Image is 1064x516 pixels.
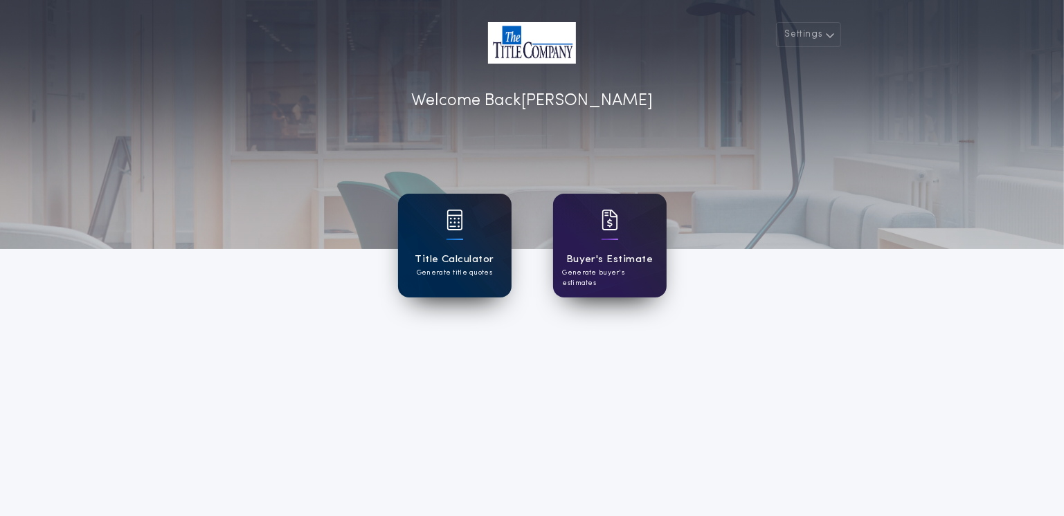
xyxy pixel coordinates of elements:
img: account-logo [488,22,576,64]
p: Generate buyer's estimates [563,268,657,288]
img: card icon [447,210,463,230]
p: Welcome Back [PERSON_NAME] [411,89,653,113]
a: card iconBuyer's EstimateGenerate buyer's estimates [553,194,667,297]
img: card icon [602,210,618,230]
button: Settings [776,22,841,47]
h1: Buyer's Estimate [566,252,653,268]
a: card iconTitle CalculatorGenerate title quotes [398,194,512,297]
h1: Title Calculator [415,252,494,268]
p: Generate title quotes [417,268,492,278]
